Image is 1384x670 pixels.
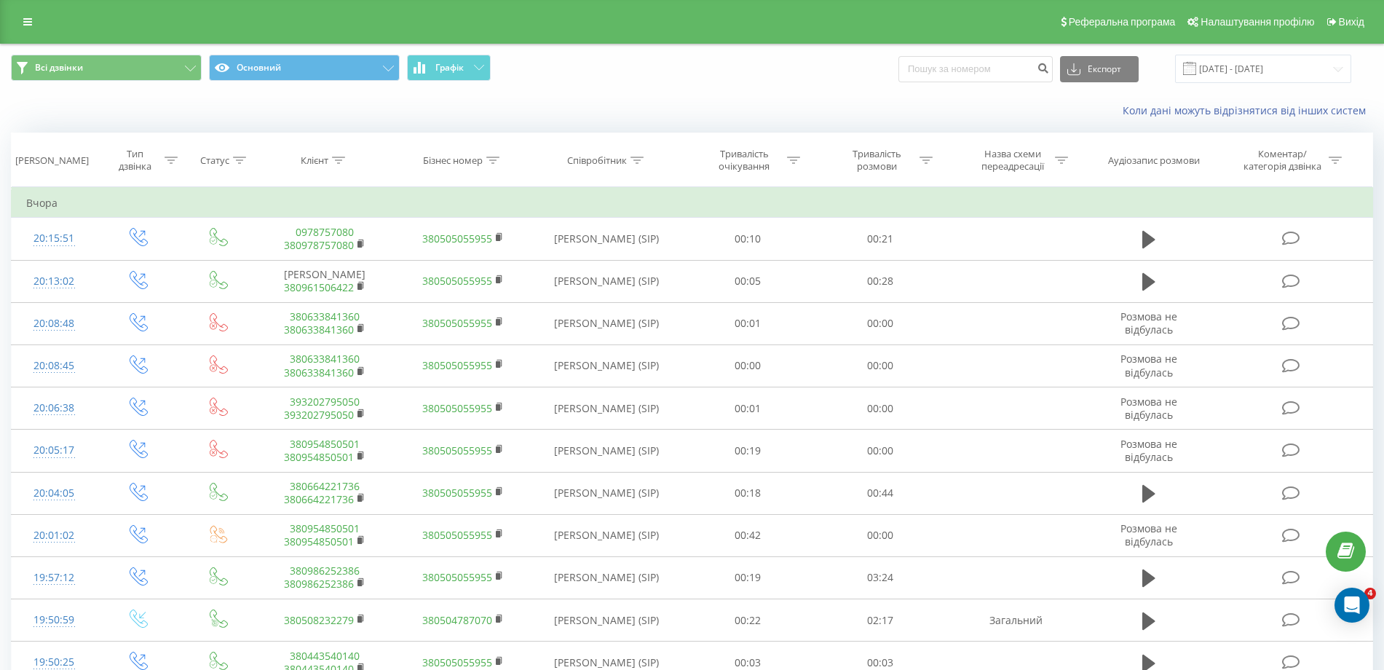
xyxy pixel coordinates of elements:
a: 380508232279 [284,613,354,627]
span: Реферальна програма [1069,16,1176,28]
a: 380633841360 [284,366,354,379]
div: Назва схеми переадресації [973,148,1051,173]
span: Налаштування профілю [1201,16,1314,28]
a: 380986252386 [284,577,354,591]
a: 380954850501 [290,521,360,535]
td: 00:00 [814,430,947,472]
td: [PERSON_NAME] (SIP) [532,430,681,472]
span: Всі дзвінки [35,62,83,74]
a: 380505055955 [422,444,492,457]
a: 380505055955 [422,358,492,372]
div: Тривалість очікування [705,148,783,173]
a: 380505055955 [422,401,492,415]
a: 0978757080 [296,225,354,239]
td: Вчора [12,189,1373,218]
td: 02:17 [814,599,947,642]
td: [PERSON_NAME] (SIP) [532,599,681,642]
td: 00:00 [681,344,815,387]
td: 00:19 [681,556,815,599]
a: 380505055955 [422,274,492,288]
a: 380633841360 [290,310,360,323]
td: 00:00 [814,344,947,387]
a: 380954850501 [284,535,354,548]
td: [PERSON_NAME] (SIP) [532,218,681,260]
td: Загальний [947,599,1086,642]
span: Розмова не відбулась [1120,352,1177,379]
span: Розмова не відбулась [1120,395,1177,422]
a: Коли дані можуть відрізнятися вiд інших систем [1123,103,1373,117]
a: 380443540140 [290,649,360,663]
a: 380505055955 [422,316,492,330]
td: 00:01 [681,302,815,344]
span: Розмова не відбулась [1120,310,1177,336]
span: Розмова не відбулась [1120,521,1177,548]
a: 393202795050 [284,408,354,422]
div: Співробітник [567,154,627,167]
a: 380505055955 [422,655,492,669]
td: [PERSON_NAME] (SIP) [532,344,681,387]
a: 380505055955 [422,232,492,245]
a: 380505055955 [422,570,492,584]
td: 00:21 [814,218,947,260]
a: 380961506422 [284,280,354,294]
div: 20:08:48 [26,310,82,338]
td: 00:00 [814,302,947,344]
input: Пошук за номером [898,56,1053,82]
div: 20:15:51 [26,224,82,253]
td: 00:05 [681,260,815,302]
span: 4 [1364,588,1376,599]
td: 00:42 [681,514,815,556]
div: Коментар/категорія дзвінка [1240,148,1325,173]
span: Графік [435,63,464,73]
a: 380505055955 [422,486,492,500]
td: 00:00 [814,387,947,430]
button: Експорт [1060,56,1139,82]
a: 393202795050 [290,395,360,409]
div: Клієнт [301,154,328,167]
div: Бізнес номер [423,154,483,167]
div: 20:01:02 [26,521,82,550]
td: [PERSON_NAME] [256,260,394,302]
a: 380504787070 [422,613,492,627]
button: Основний [209,55,400,81]
button: Всі дзвінки [11,55,202,81]
td: [PERSON_NAME] (SIP) [532,302,681,344]
a: 380633841360 [290,352,360,366]
td: [PERSON_NAME] (SIP) [532,556,681,599]
td: [PERSON_NAME] (SIP) [532,514,681,556]
div: 20:05:17 [26,436,82,465]
div: Статус [200,154,229,167]
td: 00:19 [681,430,815,472]
div: [PERSON_NAME] [15,154,89,167]
div: Аудіозапис розмови [1108,154,1200,167]
div: 19:50:59 [26,606,82,634]
td: 00:00 [814,514,947,556]
div: 20:08:45 [26,352,82,380]
td: 00:01 [681,387,815,430]
div: 20:13:02 [26,267,82,296]
a: 380664221736 [290,479,360,493]
div: 19:57:12 [26,564,82,592]
a: 380505055955 [422,528,492,542]
td: 00:10 [681,218,815,260]
a: 380633841360 [284,323,354,336]
td: 00:28 [814,260,947,302]
td: 00:44 [814,472,947,514]
td: [PERSON_NAME] (SIP) [532,472,681,514]
span: Розмова не відбулась [1120,437,1177,464]
a: 380954850501 [290,437,360,451]
div: 20:04:05 [26,479,82,508]
span: Вихід [1339,16,1364,28]
div: Тип дзвінка [109,148,161,173]
div: 20:06:38 [26,394,82,422]
div: Open Intercom Messenger [1334,588,1369,623]
td: 00:18 [681,472,815,514]
td: [PERSON_NAME] (SIP) [532,387,681,430]
a: 380978757080 [284,238,354,252]
div: Тривалість розмови [838,148,916,173]
a: 380664221736 [284,492,354,506]
button: Графік [407,55,491,81]
td: 03:24 [814,556,947,599]
a: 380954850501 [284,450,354,464]
a: 380986252386 [290,564,360,578]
